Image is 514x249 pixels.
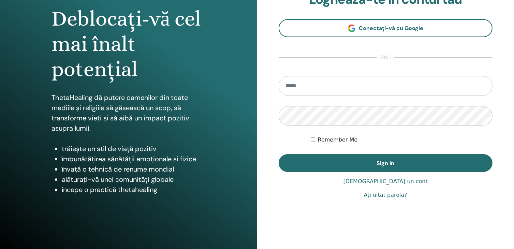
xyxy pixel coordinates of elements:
[311,136,493,144] div: Keep me authenticated indefinitely or until I manually logout
[62,185,206,195] li: începe o practică thetahealing
[364,191,407,199] a: Aţi uitat parola?
[343,177,428,186] a: [DEMOGRAPHIC_DATA] un cont
[318,136,358,144] label: Remember Me
[377,54,394,62] span: sau
[52,92,206,133] p: ThetaHealing dă putere oamenilor din toate mediile și religiile să găsească un scop, să transform...
[377,160,394,167] span: Sign In
[279,19,493,37] a: Conectați-vă cu Google
[62,154,206,164] li: îmbunătățirea sănătății emoționale și fizice
[62,164,206,174] li: învață o tehnică de renume mondial
[62,174,206,185] li: alăturați-vă unei comunități globale
[359,25,423,32] span: Conectați-vă cu Google
[279,154,493,172] button: Sign In
[52,6,206,82] h1: Deblocați-vă cel mai înalt potențial
[62,144,206,154] li: trăiește un stil de viață pozitiv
